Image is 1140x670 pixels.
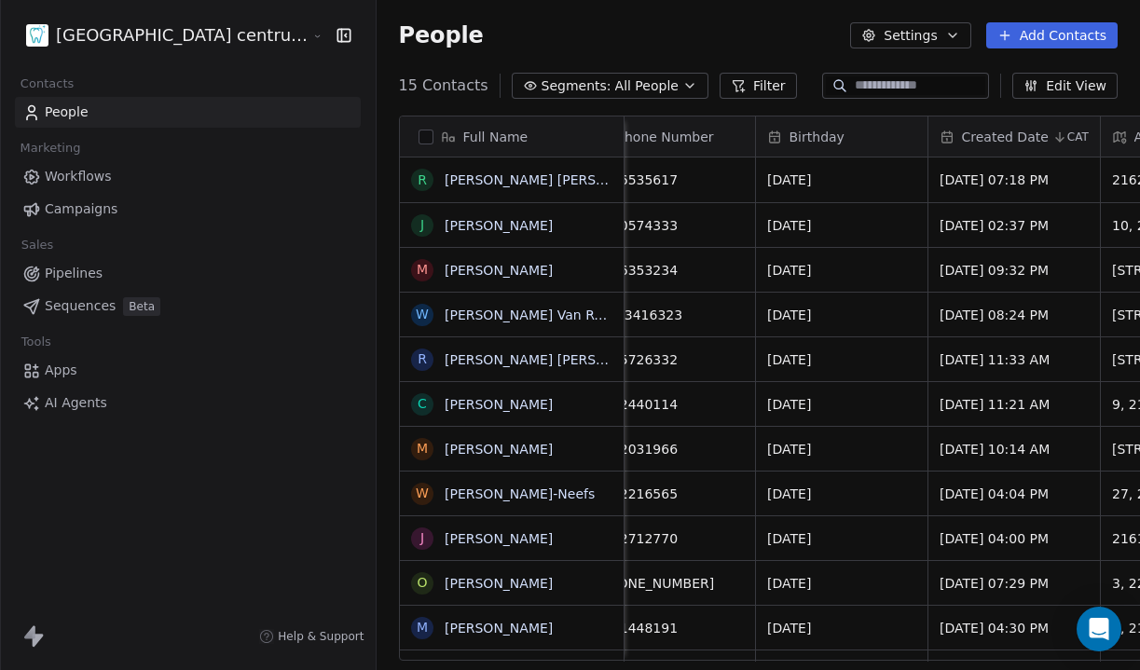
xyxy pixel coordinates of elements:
[445,621,553,636] a: [PERSON_NAME]
[940,261,1089,280] span: [DATE] 09:32 PM
[418,394,427,414] div: C
[15,97,361,128] a: People
[542,76,611,96] span: Segments:
[767,619,916,637] span: [DATE]
[418,171,427,190] div: R
[123,297,160,316] span: Beta
[45,296,116,316] span: Sequences
[416,484,429,503] div: W
[445,486,595,501] a: [PERSON_NAME]-Neefs
[15,355,361,386] a: Apps
[940,440,1089,458] span: [DATE] 10:14 AM
[767,574,916,593] span: [DATE]
[595,485,744,503] span: 0622216565
[445,352,666,367] a: [PERSON_NAME] [PERSON_NAME]
[850,22,970,48] button: Settings
[756,116,927,157] div: Birthday
[595,574,744,593] span: [PHONE_NUMBER]
[417,573,427,593] div: O
[45,361,77,380] span: Apps
[940,529,1089,548] span: [DATE] 04:00 PM
[1012,73,1118,99] button: Edit View
[615,76,679,96] span: All People
[13,328,59,356] span: Tools
[445,263,553,278] a: [PERSON_NAME]
[12,134,89,162] span: Marketing
[399,75,488,97] span: 15 Contacts
[584,116,755,157] div: Phone Number
[595,216,744,235] span: 0650574333
[15,291,361,321] a: SequencesBeta
[15,194,361,225] a: Campaigns
[400,116,624,157] div: Full Name
[595,529,744,548] span: 0642712770
[400,157,625,662] div: grid
[940,350,1089,369] span: [DATE] 11:33 AM
[419,215,423,235] div: J
[767,261,916,280] span: [DATE]
[595,350,744,369] span: 0685726332
[26,24,48,47] img: cropped-favo.png
[45,103,89,122] span: People
[22,20,298,51] button: [GEOGRAPHIC_DATA] centrum [GEOGRAPHIC_DATA]
[45,199,117,219] span: Campaigns
[986,22,1118,48] button: Add Contacts
[445,531,553,546] a: [PERSON_NAME]
[45,264,103,283] span: Pipelines
[617,128,714,146] span: Phone Number
[416,305,429,324] div: W
[56,23,308,48] span: [GEOGRAPHIC_DATA] centrum [GEOGRAPHIC_DATA]
[595,171,744,189] span: 0636535617
[767,395,916,414] span: [DATE]
[418,349,427,369] div: R
[445,397,553,412] a: [PERSON_NAME]
[15,258,361,289] a: Pipelines
[940,395,1089,414] span: [DATE] 11:21 AM
[12,70,82,98] span: Contacts
[445,442,553,457] a: [PERSON_NAME]
[790,128,845,146] span: Birthday
[419,528,423,548] div: J
[416,439,427,458] div: M
[445,172,666,187] a: [PERSON_NAME] [PERSON_NAME]
[767,350,916,369] span: [DATE]
[767,216,916,235] span: [DATE]
[962,128,1049,146] span: Created Date
[940,619,1089,637] span: [DATE] 04:30 PM
[940,485,1089,503] span: [DATE] 04:04 PM
[767,171,916,189] span: [DATE]
[416,260,427,280] div: M
[720,73,797,99] button: Filter
[416,618,427,637] div: M
[940,574,1089,593] span: [DATE] 07:29 PM
[13,231,62,259] span: Sales
[445,576,553,591] a: [PERSON_NAME]
[928,116,1100,157] div: Created DateCAT
[595,261,744,280] span: 0636353234
[259,629,364,644] a: Help & Support
[940,171,1089,189] span: [DATE] 07:18 PM
[595,619,744,637] span: 0641448191
[1077,607,1121,651] div: Open Intercom Messenger
[940,216,1089,235] span: [DATE] 02:37 PM
[445,308,618,322] a: [PERSON_NAME] Van Rede
[595,395,744,414] span: 0612440114
[595,440,744,458] span: 0622031966
[767,485,916,503] span: [DATE]
[767,440,916,458] span: [DATE]
[45,167,112,186] span: Workflows
[15,161,361,192] a: Workflows
[45,393,107,413] span: AI Agents
[595,306,744,324] span: 06-43416323
[463,128,529,146] span: Full Name
[278,629,364,644] span: Help & Support
[767,306,916,324] span: [DATE]
[767,529,916,548] span: [DATE]
[940,306,1089,324] span: [DATE] 08:24 PM
[1067,130,1089,144] span: CAT
[445,218,553,233] a: [PERSON_NAME]
[399,21,484,49] span: People
[15,388,361,418] a: AI Agents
